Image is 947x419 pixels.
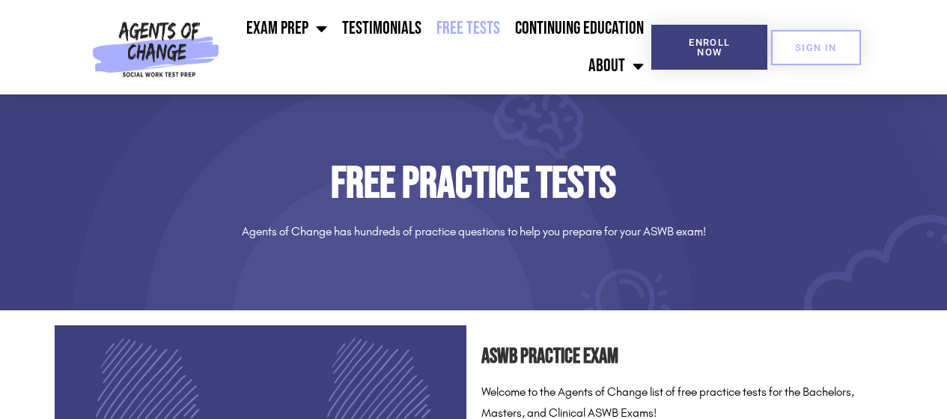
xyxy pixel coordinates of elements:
[771,30,861,65] a: SIGN IN
[481,340,893,374] h2: ASWB Practice Exam
[675,37,743,57] span: Enroll Now
[581,47,651,85] a: About
[55,162,893,206] h1: Free Practice Tests
[651,25,767,70] a: Enroll Now
[55,221,893,243] p: Agents of Change has hundreds of practice questions to help you prepare for your ASWB exam!
[239,10,335,47] a: Exam Prep
[795,43,837,52] span: SIGN IN
[429,10,508,47] a: Free Tests
[335,10,429,47] a: Testimonials
[225,10,651,85] nav: Menu
[508,10,651,47] a: Continuing Education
